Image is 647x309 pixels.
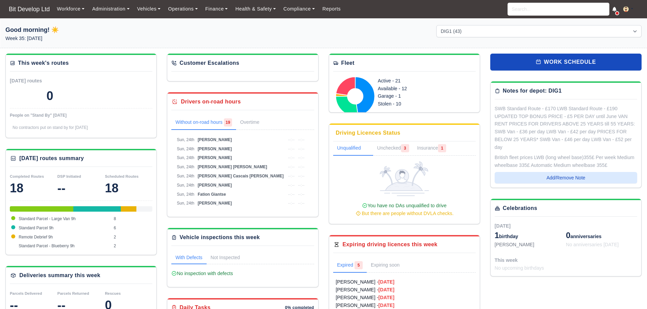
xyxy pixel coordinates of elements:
div: 18 [105,181,152,195]
td: 8 [112,214,152,224]
a: Unqualified [333,141,373,156]
a: Bit Develop Ltd [5,3,53,16]
a: Expired [333,258,367,273]
div: British fleet prices LWB (long wheel base)355£ Per week Medium wheelbase 335£ Automatic Medium wh... [495,154,637,169]
a: work schedule [490,54,642,71]
h1: Good morning! ☀️ [5,25,211,35]
span: Standard Parcel - Blueberry 9h [19,244,75,248]
span: Sun, 24th [177,201,194,206]
div: [PERSON_NAME] [495,241,566,249]
a: Overtime [236,116,273,130]
span: --:-- [288,155,294,160]
div: SWB Standard Route - £170 LWB Standard Route - £190 UPDATED TOP BONUS PRICE - £5 PER DAY until Ju... [495,105,637,151]
span: Sun, 24th [177,155,194,160]
span: 0 [566,231,570,240]
button: Add/Remove Note [495,172,637,184]
span: No contractors put on stand by for [DATE] [13,125,88,130]
div: Customer Escalations [179,59,239,67]
a: Health & Safety [232,2,280,16]
div: People on "Stand By" [DATE] [10,113,152,118]
small: Parcels Returned [57,291,89,295]
a: Finance [202,2,232,16]
div: You have no DAs unqualified to drive [336,202,473,217]
span: Sun, 24th [177,174,194,178]
div: Active - 21 [378,77,449,85]
span: Remote Debrief 9h [19,235,53,239]
span: Standard Parcel 9h [19,226,54,230]
span: No anniversaries [DATE] [566,242,619,247]
a: Unchecked [373,141,413,156]
a: Operations [164,2,201,16]
a: Vehicles [133,2,165,16]
div: Remote Debrief 9h [121,206,137,212]
div: Standard Parcel - Blueberry 9h [136,206,152,212]
input: Search... [508,3,609,16]
span: Sun, 24th [177,183,194,188]
span: --:-- [288,137,294,142]
a: Not Inspected [207,251,244,264]
a: [PERSON_NAME] -[DATE] [336,278,473,286]
a: Compliance [280,2,319,16]
div: Celebrations [503,204,537,212]
span: [PERSON_NAME] [198,137,232,142]
span: --:-- [298,147,304,151]
span: --:-- [288,192,294,197]
span: [PERSON_NAME] [198,147,232,151]
span: [PERSON_NAME] [198,155,232,160]
span: --:-- [298,192,304,197]
span: --:-- [298,174,304,178]
div: But there are people without DVLA checks. [336,210,473,217]
div: This week's routes [18,59,69,67]
div: Garage - 1 [378,92,449,100]
span: Sun, 24th [177,147,194,151]
a: [PERSON_NAME] -[DATE] [336,294,473,302]
td: 2 [112,242,152,251]
span: Bit Develop Ltd [5,2,53,16]
a: Expiring soon [367,258,413,273]
a: [PERSON_NAME] -[DATE] [336,286,473,294]
div: Vehicle inspections this week [179,233,260,242]
span: --:-- [288,165,294,169]
div: 18 [10,181,57,195]
span: This week [495,257,518,263]
span: --:-- [298,155,304,160]
a: Insurance [413,141,450,156]
div: Driving Licences Status [336,129,401,137]
div: anniversaries [566,230,637,241]
small: Scheduled Routes [105,174,138,178]
td: 2 [112,233,152,242]
span: No inspection with defects [171,271,233,276]
strong: [DATE] [378,303,394,308]
span: Standard Parcel - Large Van 9h [19,216,76,221]
div: [DATE] routes summary [19,154,84,162]
td: 6 [112,224,152,233]
div: Standard Parcel 9h [73,206,121,212]
strong: [DATE] [378,287,394,292]
div: Available - 12 [378,85,449,93]
div: Notes for depot: DIG1 [503,87,562,95]
div: birthday [495,230,566,241]
span: [PERSON_NAME] [198,201,232,206]
small: Completed Routes [10,174,44,178]
small: DSP Initiated [57,174,81,178]
a: Workforce [53,2,89,16]
span: 19 [224,118,232,127]
span: [PERSON_NAME] Cascais [PERSON_NAME] [198,174,284,178]
a: Administration [88,2,133,16]
span: No upcoming birthdays [495,265,544,271]
a: Without on-road hours [171,116,236,130]
div: -- [57,181,105,195]
span: 5 [355,261,363,269]
div: Deliveries summary this week [19,271,100,279]
strong: [DATE] [378,295,394,300]
strong: [DATE] [378,279,394,285]
span: --:-- [298,183,304,188]
div: Expiring driving licences this week [343,240,438,249]
span: 1 [495,231,499,240]
div: Fleet [341,59,355,67]
small: Rescues [105,291,121,295]
span: --:-- [298,201,304,206]
span: --:-- [288,183,294,188]
small: Parcels Delivered [10,291,42,295]
span: 3 [401,144,409,152]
